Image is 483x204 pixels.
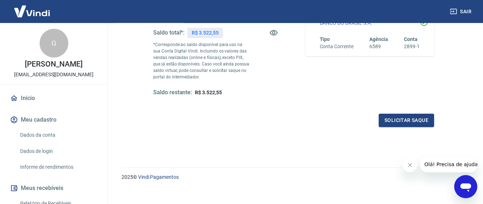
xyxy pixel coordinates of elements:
button: Solicitar saque [379,114,434,127]
p: [PERSON_NAME] [25,60,82,68]
h5: Saldo restante: [153,89,192,96]
span: Agência [369,36,388,42]
span: Conta [404,36,418,42]
span: R$ 3.522,55 [195,90,222,95]
button: Meu cadastro [9,112,99,128]
h6: Conta Corrente [320,43,354,50]
div: G [40,29,68,58]
p: *Corresponde ao saldo disponível para uso na sua Conta Digital Vindi. Incluindo os valores das ve... [153,41,250,80]
h6: 2899-1 [404,43,420,50]
a: Vindi Pagamentos [138,174,179,180]
button: Meus recebíveis [9,180,99,196]
p: R$ 3.522,55 [192,29,218,37]
a: Informe de rendimentos [17,160,99,174]
p: 2025 © [122,173,466,181]
img: Vindi [9,0,55,22]
span: Olá! Precisa de ajuda? [4,5,60,11]
span: Tipo [320,36,330,42]
h6: BANCO DO BRASIL S.A. [320,19,420,27]
iframe: Fechar mensagem [403,158,417,172]
p: [EMAIL_ADDRESS][DOMAIN_NAME] [14,71,94,78]
button: Sair [448,5,474,18]
a: Dados de login [17,144,99,159]
iframe: Botão para abrir a janela de mensagens [454,175,477,198]
iframe: Mensagem da empresa [420,157,477,172]
a: Início [9,90,99,106]
a: Dados da conta [17,128,99,142]
h5: Saldo total*: [153,29,184,36]
h6: 6589 [369,43,388,50]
